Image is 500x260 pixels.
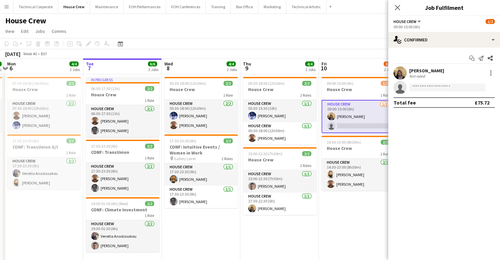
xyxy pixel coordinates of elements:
[86,220,159,252] app-card-role: House Crew2/219:30-01:30 (6h)Venetia Anastasakou[PERSON_NAME]
[327,81,353,86] span: 09:00-15:00 (6h)
[302,151,311,156] span: 2/2
[164,144,238,156] h3: CONF: Intuitive Events / Women in Work
[327,140,361,145] span: 14:30-23:00 (8h30m)
[49,27,69,35] a: Comms
[227,67,237,72] div: 2 Jobs
[86,92,159,98] h3: House Crew
[86,140,159,195] app-job-card: 17:30-23:30 (6h)2/2CONF: TransUnion1 RoleHouse Crew2/217:30-23:30 (6h)[PERSON_NAME][PERSON_NAME]
[145,98,154,103] span: 1 Role
[224,138,233,143] span: 2/2
[486,19,495,24] span: 1/2
[321,100,395,133] app-card-role: House Crew1/209:00-15:00 (6h)[PERSON_NAME]
[170,138,196,143] span: 17:30-23:30 (6h)
[85,64,94,72] span: 7
[302,81,311,86] span: 2/2
[380,93,390,98] span: 1 Role
[321,145,395,151] h3: House Crew
[223,93,233,98] span: 1 Role
[148,67,158,72] div: 3 Jobs
[321,136,395,191] app-job-card: 14:30-23:00 (8h30m)2/2House Crew1 RoleHouse Crew2/214:30-23:00 (8h30m)[PERSON_NAME][PERSON_NAME]
[6,64,16,72] span: 6
[145,213,154,218] span: 1 Role
[164,134,238,208] app-job-card: 17:30-23:30 (6h)2/2CONF: Intuitive Events / Women in Work Gallery Level2 RolesHouse Crew1/117:30-...
[243,147,317,215] app-job-card: 15:00-22:30 (7h30m)2/2House Crew2 RolesHouse Crew1/115:00-22:30 (7h30m)[PERSON_NAME]House Crew1/1...
[7,134,81,189] app-job-card: 17:30-23:30 (6h)2/2CONF: TransUnion G/I1 RoleHouse Crew2/217:30-23:30 (6h)Venetia Anastasakou[PER...
[321,77,395,133] app-job-card: 09:00-15:00 (6h)1/2House Crew1 RoleHouse Crew1/209:00-15:00 (6h)[PERSON_NAME]
[384,67,394,72] div: 2 Jobs
[145,201,154,206] span: 2/2
[7,144,81,150] h3: CONF: TransUnion G/I
[164,186,238,208] app-card-role: House Crew1/117:30-23:30 (6h)[PERSON_NAME]
[242,64,251,72] span: 9
[321,61,327,67] span: Fri
[388,32,500,48] div: Confirmed
[7,100,81,132] app-card-role: House Crew2/207:30-18:00 (10h30m)[PERSON_NAME][PERSON_NAME]
[41,51,47,56] div: BST
[321,86,395,92] h3: House Crew
[321,159,395,191] app-card-role: House Crew2/214:30-23:00 (8h30m)[PERSON_NAME][PERSON_NAME]
[35,28,45,34] span: Jobs
[243,157,317,163] h3: House Crew
[300,163,311,168] span: 2 Roles
[66,93,76,98] span: 1 Role
[248,81,284,86] span: 05:30-18:00 (12h30m)
[243,61,251,67] span: Thu
[248,151,282,156] span: 15:00-22:30 (7h30m)
[86,149,159,155] h3: CONF: TransUnion
[7,77,81,132] app-job-card: 07:30-18:00 (10h30m)2/2House Crew1 RoleHouse Crew2/207:30-18:00 (10h30m)[PERSON_NAME][PERSON_NAME]
[226,61,236,66] span: 4/4
[381,140,390,145] span: 2/2
[86,77,159,82] div: In progress
[21,28,29,34] span: Edit
[243,77,317,145] app-job-card: 05:30-18:00 (12h30m)2/2House Crew2 RolesHouse Crew1/105:30-15:30 (10h)[PERSON_NAME]House Crew1/10...
[91,86,120,91] span: 06:30-17:30 (11h)
[66,150,76,155] span: 1 Role
[243,100,317,122] app-card-role: House Crew1/105:30-15:30 (10h)[PERSON_NAME]
[393,19,417,24] span: House Crew
[22,51,38,56] span: Week 40
[231,0,258,13] button: Box Office
[18,27,31,35] a: Edit
[206,0,231,13] button: Training
[393,19,422,24] button: House Crew
[170,81,206,86] span: 05:30-18:00 (12h30m)
[12,81,49,86] span: 07:30-18:00 (10h30m)
[381,81,390,86] span: 1/2
[5,28,14,34] span: View
[86,77,159,137] app-job-card: In progress06:30-17:30 (11h)2/2House Crew1 RoleHouse Crew2/206:30-17:30 (11h)[PERSON_NAME][PERSON...
[222,156,233,161] span: 2 Roles
[475,99,489,106] div: £75.72
[384,61,393,66] span: 3/4
[305,61,314,66] span: 4/4
[66,81,76,86] span: 2/2
[393,24,495,29] div: 09:00-15:00 (6h)
[300,93,311,98] span: 2 Roles
[7,61,16,67] span: Mon
[3,27,17,35] a: View
[86,197,159,252] div: 19:30-01:30 (6h) (Wed)2/2CONF: Climate Investment1 RoleHouse Crew2/219:30-01:30 (6h)Venetia Anast...
[388,3,500,12] h3: Job Fulfilment
[5,16,46,26] h1: House Crew
[174,156,196,161] span: Gallery Level
[243,193,317,215] app-card-role: House Crew1/117:30-22:30 (5h)[PERSON_NAME]
[258,0,286,13] button: Marketing
[70,67,80,72] div: 2 Jobs
[164,61,173,67] span: Wed
[164,100,238,132] app-card-role: House Crew2/205:30-18:00 (12h30m)[PERSON_NAME][PERSON_NAME]
[33,27,48,35] a: Jobs
[7,157,81,189] app-card-role: House Crew2/217:30-23:30 (6h)Venetia Anastasakou[PERSON_NAME]
[409,68,444,74] div: [PERSON_NAME]
[243,122,317,145] app-card-role: House Crew1/105:30-18:00 (12h30m)[PERSON_NAME]
[124,0,166,13] button: FOH Performances
[380,152,390,156] span: 1 Role
[12,138,39,143] span: 17:30-23:30 (6h)
[91,201,128,206] span: 19:30-01:30 (6h) (Wed)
